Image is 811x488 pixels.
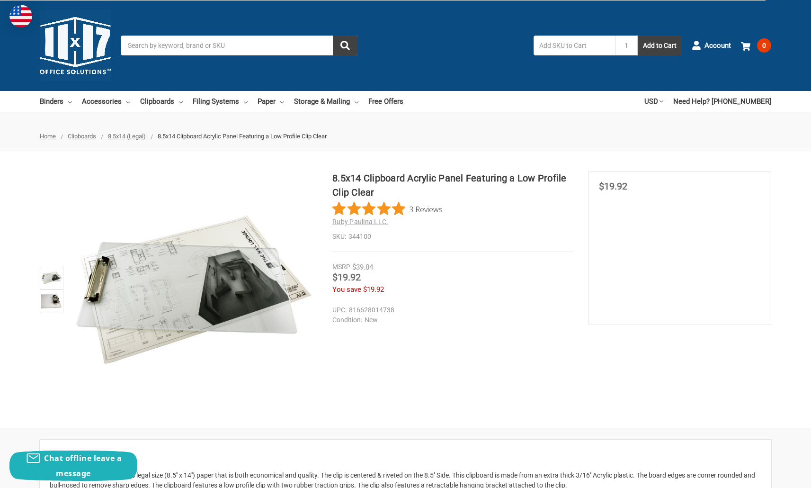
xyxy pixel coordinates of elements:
[332,285,361,294] span: You save
[332,305,569,315] dd: 816628014738
[332,305,347,315] dt: UPC:
[332,262,350,272] div: MSRP
[692,33,731,58] a: Account
[644,91,663,112] a: USD
[534,36,615,55] input: Add SKU to Cart
[332,202,443,216] button: Rated 5 out of 5 stars from 3 reviews. Jump to reviews.
[704,40,731,51] span: Account
[68,133,96,140] a: Clipboards
[40,133,56,140] a: Home
[121,36,357,55] input: Search by keyword, brand or SKU
[193,91,248,112] a: Filing Systems
[41,267,62,288] img: 8.5x14 Clipboard Acrylic Panel Featuring a Low Profile Clip Clear
[332,315,569,325] dd: New
[9,5,32,27] img: duty and tax information for United States
[332,271,361,283] span: $19.92
[332,218,388,226] a: Ruby Paulina LLC.
[332,232,346,242] dt: SKU:
[158,133,327,140] span: 8.5x14 Clipboard Acrylic Panel Featuring a Low Profile Clip Clear
[352,263,373,271] span: $39.84
[332,232,573,242] dd: 344100
[294,91,358,112] a: Storage & Mailing
[9,451,137,481] button: Chat offline leave a message
[75,171,312,408] img: 8.5x14 Clipboard Acrylic Panel Featuring a Low Profile Clip Clear
[368,91,403,112] a: Free Offers
[41,291,62,312] img: 8.5x14 Clipboard Acrylic Panel Featuring a Low Profile Clip Clear
[82,91,130,112] a: Accessories
[741,33,771,58] a: 0
[409,202,443,216] span: 3 Reviews
[108,133,146,140] a: 8.5x14 (Legal)
[599,181,627,192] span: $19.92
[44,453,122,479] span: Chat offline leave a message
[140,91,183,112] a: Clipboards
[332,315,362,325] dt: Condition:
[40,91,72,112] a: Binders
[757,38,771,53] span: 0
[50,450,761,464] h2: Description
[673,91,771,112] a: Need Help? [PHONE_NUMBER]
[332,171,573,199] h1: 8.5x14 Clipboard Acrylic Panel Featuring a Low Profile Clip Clear
[638,36,682,55] button: Add to Cart
[363,285,384,294] span: $19.92
[258,91,284,112] a: Paper
[40,10,111,81] img: 11x17.com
